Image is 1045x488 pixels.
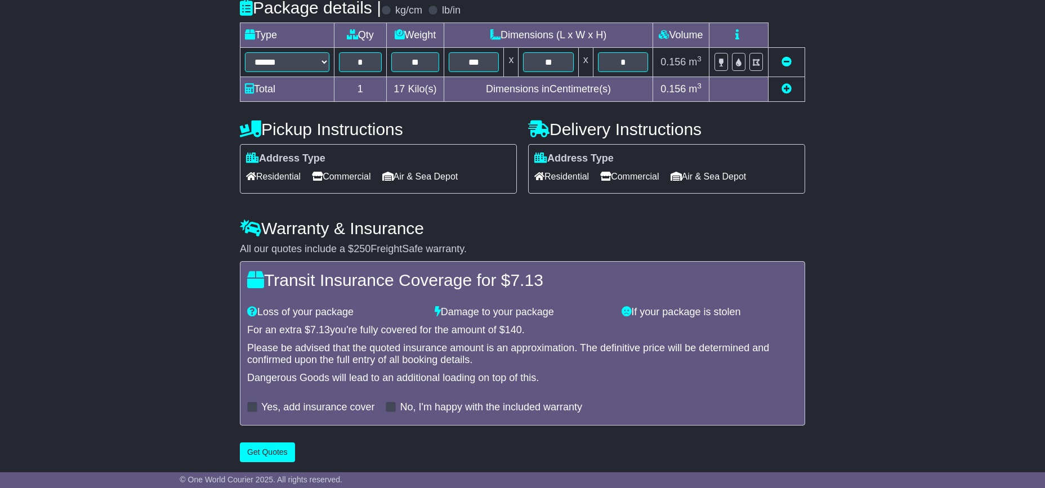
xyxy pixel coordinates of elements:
[505,324,522,335] span: 140
[240,77,334,102] td: Total
[400,401,582,414] label: No, I'm happy with the included warranty
[781,56,792,68] a: Remove this item
[247,342,798,366] div: Please be advised that the quoted insurance amount is an approximation. The definitive price will...
[660,56,686,68] span: 0.156
[354,243,370,254] span: 250
[310,324,330,335] span: 7.13
[240,120,517,138] h4: Pickup Instructions
[429,306,617,319] div: Damage to your package
[395,5,422,17] label: kg/cm
[247,324,798,337] div: For an extra $ you're fully covered for the amount of $ .
[240,219,805,238] h4: Warranty & Insurance
[660,83,686,95] span: 0.156
[240,442,295,462] button: Get Quotes
[442,5,461,17] label: lb/in
[600,168,659,185] span: Commercial
[386,77,444,102] td: Kilo(s)
[444,23,653,48] td: Dimensions (L x W x H)
[334,23,387,48] td: Qty
[247,372,798,384] div: Dangerous Goods will lead to an additional loading on top of this.
[240,243,805,256] div: All our quotes include a $ FreightSafe warranty.
[504,48,519,77] td: x
[394,83,405,95] span: 17
[246,168,301,185] span: Residential
[240,23,334,48] td: Type
[312,168,370,185] span: Commercial
[261,401,374,414] label: Yes, add insurance cover
[653,23,709,48] td: Volume
[242,306,429,319] div: Loss of your package
[510,271,543,289] span: 7.13
[534,168,589,185] span: Residential
[697,55,702,63] sup: 3
[382,168,458,185] span: Air & Sea Depot
[528,120,805,138] h4: Delivery Instructions
[689,83,702,95] span: m
[246,153,325,165] label: Address Type
[334,77,387,102] td: 1
[180,475,342,484] span: © One World Courier 2025. All rights reserved.
[534,153,614,165] label: Address Type
[386,23,444,48] td: Weight
[578,48,593,77] td: x
[671,168,747,185] span: Air & Sea Depot
[247,271,798,289] h4: Transit Insurance Coverage for $
[781,83,792,95] a: Add new item
[616,306,803,319] div: If your package is stolen
[444,77,653,102] td: Dimensions in Centimetre(s)
[697,82,702,90] sup: 3
[689,56,702,68] span: m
